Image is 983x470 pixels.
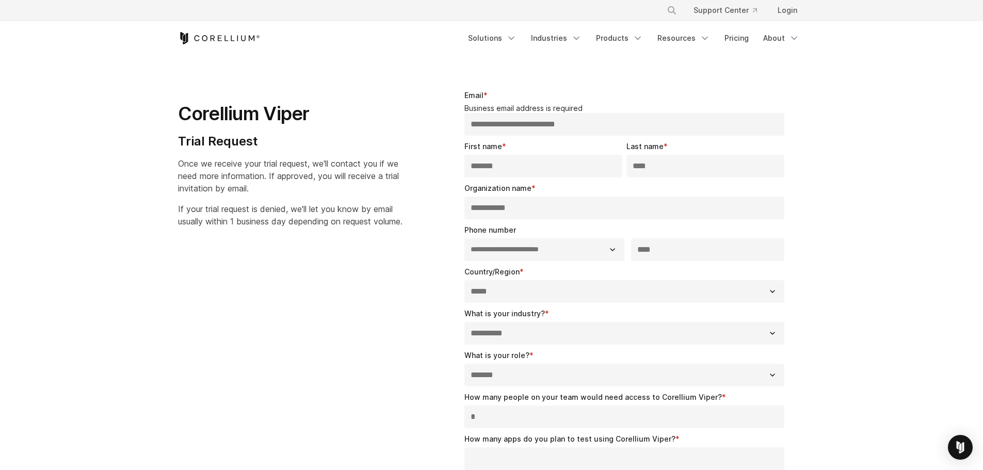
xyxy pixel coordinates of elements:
span: How many people on your team would need access to Corellium Viper? [464,393,722,401]
div: Navigation Menu [462,29,805,47]
a: Support Center [685,1,765,20]
a: Login [769,1,805,20]
a: Industries [525,29,588,47]
span: Phone number [464,225,516,234]
a: Solutions [462,29,523,47]
span: Last name [626,142,664,151]
a: About [757,29,805,47]
a: Corellium Home [178,32,260,44]
div: Navigation Menu [654,1,805,20]
span: First name [464,142,502,151]
a: Products [590,29,649,47]
a: Pricing [718,29,755,47]
span: If your trial request is denied, we'll let you know by email usually within 1 business day depend... [178,204,402,226]
span: Country/Region [464,267,520,276]
h4: Trial Request [178,134,402,149]
span: Email [464,91,484,100]
h1: Corellium Viper [178,102,402,125]
legend: Business email address is required [464,104,789,113]
span: How many apps do you plan to test using Corellium Viper? [464,434,675,443]
div: Open Intercom Messenger [948,435,973,460]
span: Once we receive your trial request, we'll contact you if we need more information. If approved, y... [178,158,399,193]
span: Organization name [464,184,531,192]
a: Resources [651,29,716,47]
span: What is your role? [464,351,529,360]
span: What is your industry? [464,309,545,318]
button: Search [663,1,681,20]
